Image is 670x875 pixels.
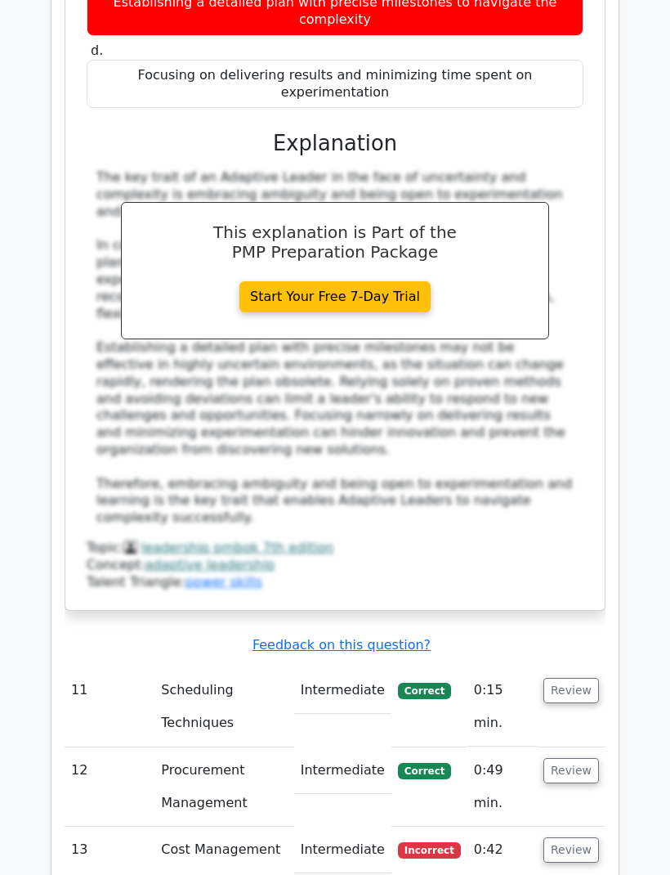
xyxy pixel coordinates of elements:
td: Intermediate [294,827,391,873]
a: Start Your Free 7-Day Trial [239,281,431,312]
td: Scheduling Techniques [154,667,293,747]
td: Intermediate [294,667,391,714]
a: leadership pmbok 7th edition [141,540,334,555]
td: 12 [65,747,154,827]
td: Intermediate [294,747,391,794]
div: Concept: [87,557,583,574]
span: d. [91,43,103,58]
td: Procurement Management [154,747,293,827]
td: 0:15 min. [467,667,537,747]
span: Correct [398,683,451,699]
button: Review [543,837,599,863]
td: 11 [65,667,154,747]
h3: Explanation [96,131,574,156]
button: Review [543,758,599,783]
div: Focusing on delivering results and minimizing time spent on experimentation [87,60,583,109]
a: adaptive leadership [145,557,275,572]
span: Incorrect [398,842,461,859]
div: The key trait of an Adaptive Leader in the face of uncertainty and complexity is embracing ambigu... [96,169,574,527]
div: Topic: [87,540,583,557]
button: Review [543,678,599,703]
td: 0:49 min. [467,747,537,827]
a: Feedback on this question? [252,637,431,653]
span: Correct [398,763,451,779]
a: power skills [185,574,262,590]
div: Talent Triangle: [87,540,583,590]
